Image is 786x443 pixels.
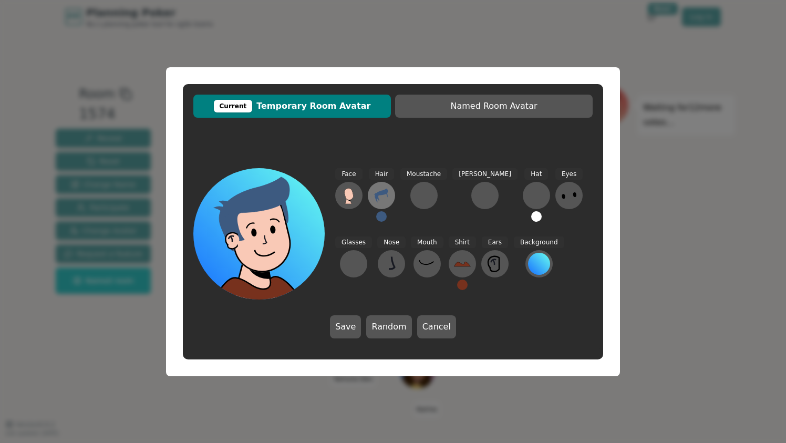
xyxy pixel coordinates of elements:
span: Nose [377,236,406,249]
span: Eyes [555,168,583,180]
span: Ears [482,236,508,249]
button: Save [330,315,361,338]
span: Face [335,168,362,180]
span: Moustache [400,168,447,180]
button: Cancel [417,315,456,338]
span: Background [514,236,564,249]
button: Random [366,315,411,338]
span: Named Room Avatar [400,100,587,112]
div: Current [214,100,253,112]
span: Hat [524,168,548,180]
button: Named Room Avatar [395,95,593,118]
span: Hair [369,168,395,180]
span: Temporary Room Avatar [199,100,386,112]
span: Glasses [335,236,372,249]
span: Shirt [449,236,476,249]
span: [PERSON_NAME] [452,168,518,180]
button: CurrentTemporary Room Avatar [193,95,391,118]
span: Mouth [411,236,443,249]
